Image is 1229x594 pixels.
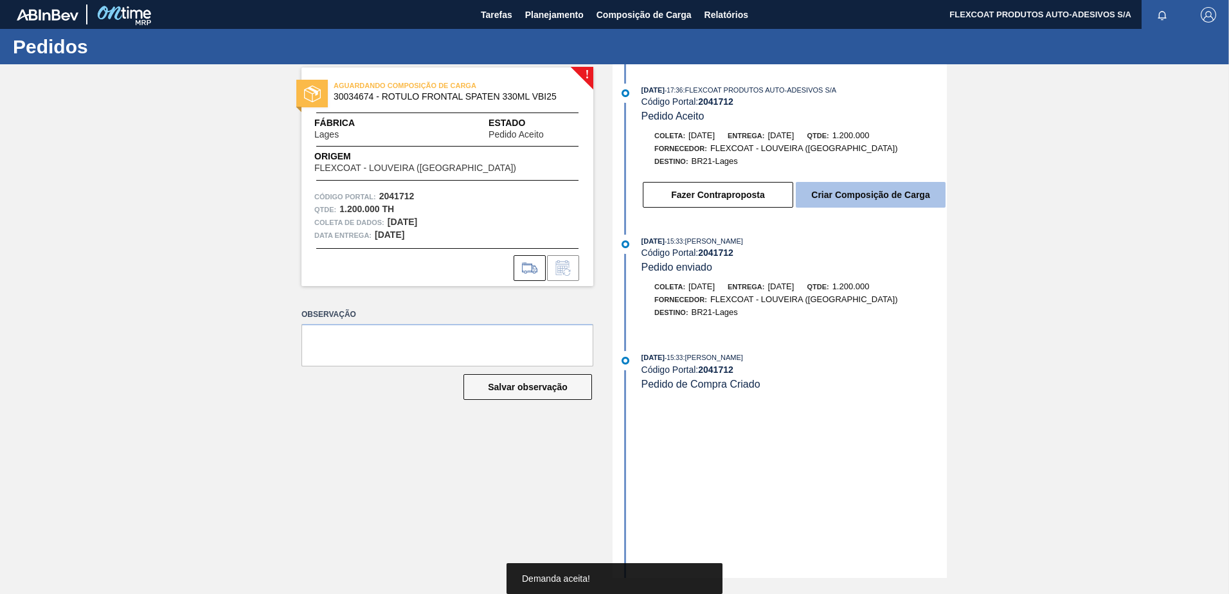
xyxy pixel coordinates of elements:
button: Notificações [1142,6,1183,24]
span: Planejamento [525,7,584,22]
strong: 2041712 [698,248,733,258]
span: Fábrica [314,116,379,130]
span: Qtde: [807,283,829,291]
span: Entrega: [728,132,764,139]
span: - 15:33 [665,354,683,361]
span: Lages [314,130,339,139]
div: Código Portal: [641,248,947,258]
div: Ir para Composição de Carga [514,255,546,281]
div: Código Portal: [641,364,947,375]
font: Código Portal: [314,193,376,201]
span: : [PERSON_NAME] [683,354,743,361]
span: [DATE] [767,282,794,291]
span: FLEXCOAT - LOUVEIRA ([GEOGRAPHIC_DATA]) [710,294,898,304]
span: [DATE] [767,130,794,140]
img: atual [622,240,629,248]
span: : [PERSON_NAME] [683,237,743,245]
span: Qtde : [314,203,336,216]
strong: 2041712 [379,191,415,201]
span: [DATE] [641,237,665,245]
span: Pedido enviado [641,262,712,273]
strong: [DATE] [375,230,404,240]
span: Coleta: [654,283,685,291]
strong: 2041712 [698,364,733,375]
span: Relatórios [704,7,748,22]
button: Salvar observação [463,374,592,400]
span: Pedido Aceito [641,111,704,122]
span: Destino: [654,309,688,316]
span: Composição de Carga [597,7,692,22]
span: Fornecedor: [654,296,707,303]
span: Coleta de dados: [314,216,384,229]
span: Coleta: [654,132,685,139]
span: Tarefas [481,7,512,22]
span: Estado [489,116,580,130]
div: Código Portal: [641,96,947,107]
span: - 15:33 [665,238,683,245]
strong: 1.200.000 TH [339,204,394,214]
span: [DATE] [688,130,715,140]
span: - 17:36 [665,87,683,94]
span: Origem [314,150,553,163]
span: AGUARDANDO COMPOSIÇÃO DE CARGA [334,79,514,92]
span: [DATE] [641,354,665,361]
img: Logout [1201,7,1216,22]
span: Pedido de Compra Criado [641,379,760,390]
span: [DATE] [641,86,665,94]
span: 1.200,000 [832,130,870,140]
div: Informar alteração no pedido [547,255,579,281]
img: atual [622,357,629,364]
img: estado [304,85,321,102]
span: 1.200,000 [832,282,870,291]
img: TNhmsLtSVTkK8tSr43FrP2fwEKptu5GPRR3wAAAABJRU5ErkJggg== [17,9,78,21]
button: Fazer Contraproposta [643,182,793,208]
span: BR21-Lages [692,307,738,317]
span: FLEXCOAT - LOUVEIRA ([GEOGRAPHIC_DATA]) [710,143,898,153]
span: Fornecedor: [654,145,707,152]
span: Destino: [654,157,688,165]
strong: 2041712 [698,96,733,107]
span: Demanda aceita! [522,573,590,584]
span: [DATE] [688,282,715,291]
span: Pedido Aceito [489,130,544,139]
span: Qtde: [807,132,829,139]
strong: [DATE] [388,217,417,227]
span: FLEXCOAT - LOUVEIRA ([GEOGRAPHIC_DATA]) [314,163,516,173]
span: Data entrega: [314,229,372,242]
span: Entrega: [728,283,764,291]
span: 30034674 - ROTULO FRONT SPATEN 330ML VBI25 [334,92,567,102]
span: BR21-Lages [692,156,738,166]
button: Criar Composição de Carga [796,182,946,208]
h1: Pedidos [13,39,241,54]
label: Observação [301,305,593,324]
img: atual [622,89,629,97]
span: : FLEXCOAT PRODUTOS AUTO-ADESIVOS S/A [683,86,836,94]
